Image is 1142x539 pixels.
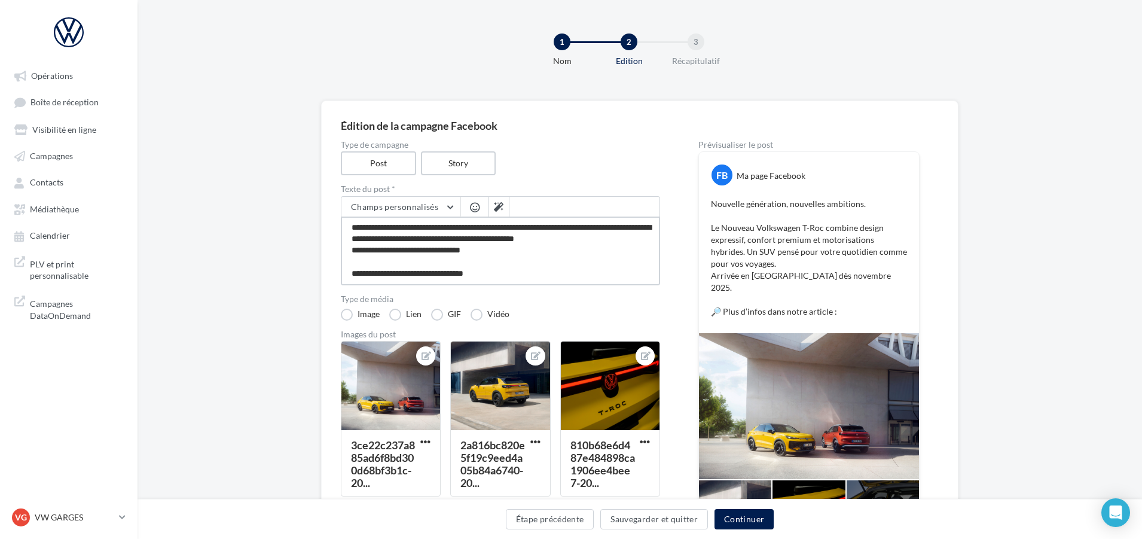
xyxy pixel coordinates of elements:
span: Champs personnalisés [351,202,438,212]
div: Récapitulatif [658,55,734,67]
a: Opérations [7,65,130,86]
div: FB [712,165,732,185]
a: Boîte de réception [7,91,130,113]
label: Lien [389,309,422,321]
label: Post [341,151,416,175]
div: 3ce22c237a885ad6f8bd300d68bf3b1c-20... [351,438,415,489]
a: Médiathèque [7,198,130,220]
span: PLV et print personnalisable [30,256,123,282]
div: 810b68e6d487e484898ca1906ee4bee7-20... [570,438,635,489]
div: Ma page Facebook [737,170,805,182]
a: Campagnes DataOnDemand [7,291,130,326]
span: Calendrier [30,231,70,241]
label: Vidéo [471,309,509,321]
a: Visibilité en ligne [7,118,130,140]
label: Image [341,309,380,321]
label: Texte du post * [341,185,660,193]
div: Open Intercom Messenger [1101,498,1130,527]
div: 2 [621,34,637,50]
div: Édition de la campagne Facebook [341,120,939,131]
div: Prévisualiser le post [698,141,920,149]
span: Visibilité en ligne [32,124,96,135]
a: Calendrier [7,224,130,246]
div: 2a816bc820e5f19c9eed4a05b84a6740-20... [460,438,525,489]
button: Étape précédente [506,509,594,529]
a: Campagnes [7,145,130,166]
button: Sauvegarder et quitter [600,509,708,529]
label: GIF [431,309,461,321]
div: Images du post [341,330,660,339]
label: Type de média [341,295,660,303]
span: Opérations [31,71,73,81]
span: Boîte de réception [30,98,99,108]
span: Campagnes DataOnDemand [30,296,123,321]
div: Nom [524,55,600,67]
div: 3 [688,34,704,50]
a: PLV et print personnalisable [7,251,130,287]
span: Contacts [30,178,63,188]
p: Nouvelle génération, nouvelles ambitions. Le Nouveau Volkswagen T-Roc combine design expressif, c... [711,198,907,318]
button: Continuer [714,509,774,529]
span: VG [15,511,27,523]
div: 1 [554,34,570,50]
a: Contacts [7,171,130,193]
a: VG VW GARGES [10,506,128,529]
span: Médiathèque [30,204,79,214]
span: Campagnes [30,151,73,161]
div: Edition [591,55,667,67]
label: Type de campagne [341,141,660,149]
button: Champs personnalisés [341,197,460,217]
p: VW GARGES [35,511,114,523]
label: Story [421,151,496,175]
